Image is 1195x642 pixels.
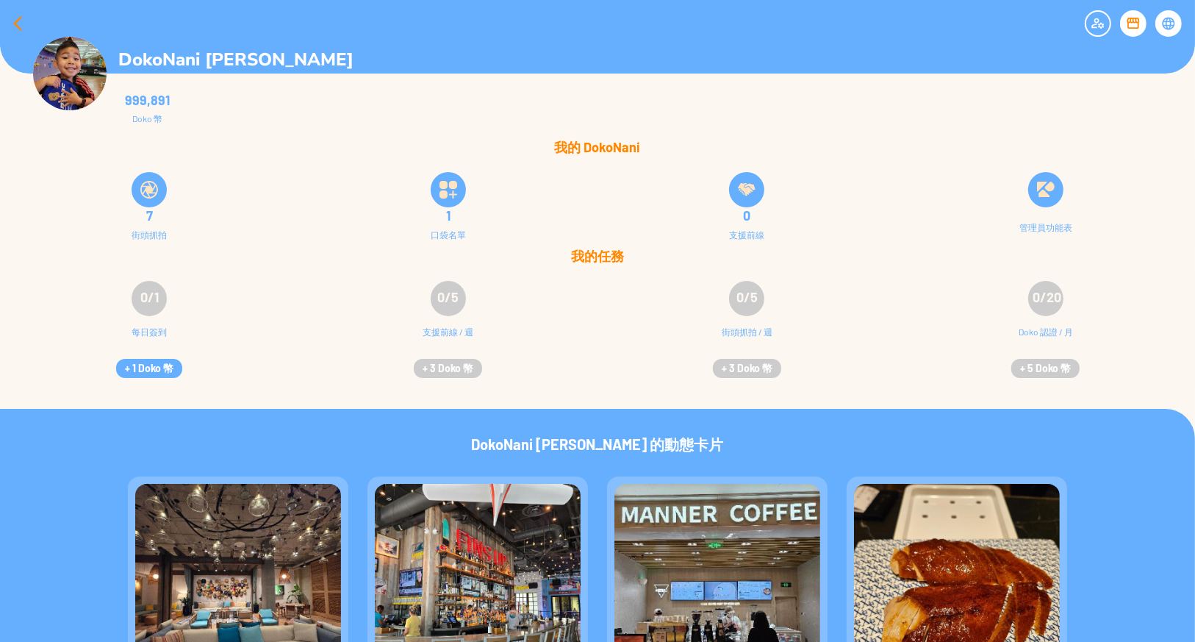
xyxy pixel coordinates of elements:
div: 1 [308,208,589,223]
span: 0/20 [1033,289,1061,305]
div: 支援前線 / 週 [423,325,473,354]
button: + 3 Doko 幣 [713,359,781,378]
button: + 3 Doko 幣 [414,359,482,378]
div: 999,891 [125,93,170,107]
div: Doko 幣 [125,113,170,124]
button: + 1 Doko 幣 [116,359,182,378]
img: frontLineSupply.svg [738,181,756,199]
div: Doko 認證 / 月 [1019,325,1073,354]
div: 口袋名單 [431,229,466,240]
span: 0/5 [437,289,459,305]
img: snapShot.svg [140,181,158,199]
div: 7 [9,208,290,223]
img: Doko_logo.svg [1037,181,1055,199]
p: DokoNani [PERSON_NAME] [118,48,354,72]
img: bucketListIcon.svg [439,181,457,199]
span: 0/1 [140,289,159,305]
button: + 5 Doko 幣 [1011,359,1080,378]
div: 每日簽到 [132,325,167,354]
div: 支援前線 [729,229,764,240]
span: 0/5 [736,289,758,305]
div: 0 [606,208,888,223]
div: 街頭抓拍 / 週 [722,325,772,354]
img: Visruth.jpg not found [33,37,107,110]
div: 街頭抓拍 [132,229,167,240]
div: 管理員功能表 [1019,222,1072,232]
